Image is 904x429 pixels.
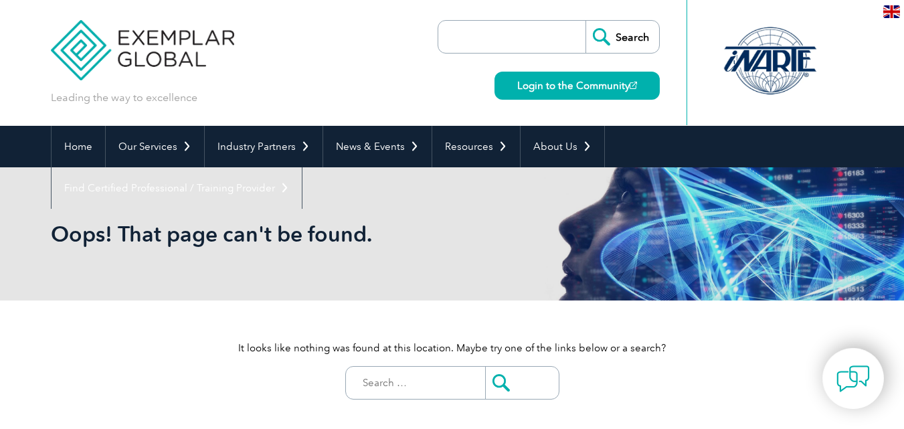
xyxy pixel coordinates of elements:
[585,21,659,53] input: Search
[323,126,432,167] a: News & Events
[521,126,604,167] a: About Us
[432,126,520,167] a: Resources
[485,367,559,399] input: Submit
[52,167,302,209] a: Find Certified Professional / Training Provider
[51,90,197,105] p: Leading the way to excellence
[630,82,637,89] img: open_square.png
[494,72,660,100] a: Login to the Community
[836,362,870,396] img: contact-chat.png
[205,126,323,167] a: Industry Partners
[51,341,854,355] p: It looks like nothing was found at this location. Maybe try one of the links below or a search?
[51,221,565,247] h1: Oops! That page can't be found.
[883,5,900,18] img: en
[52,126,105,167] a: Home
[106,126,204,167] a: Our Services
